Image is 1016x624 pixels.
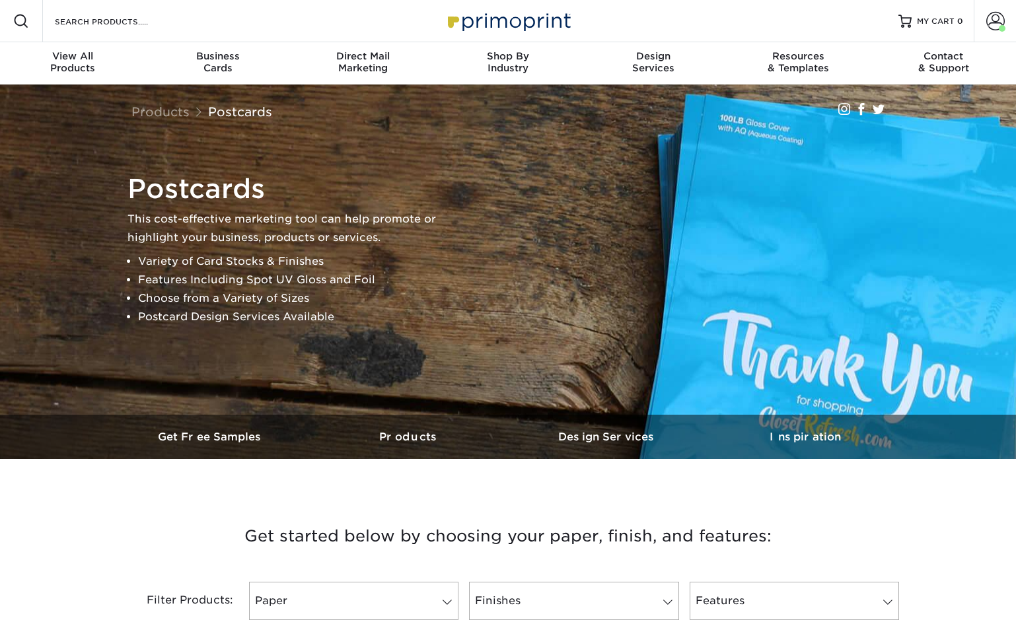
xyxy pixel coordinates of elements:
a: Features [690,582,899,620]
span: Shop By [435,50,581,62]
h3: Design Services [508,431,706,443]
a: Shop ByIndustry [435,42,581,85]
div: Cards [145,50,291,74]
h3: Get Free Samples [112,431,310,443]
li: Variety of Card Stocks & Finishes [138,252,458,271]
a: Contact& Support [871,42,1016,85]
span: 0 [957,17,963,26]
a: Postcards [208,104,272,119]
p: This cost-effective marketing tool can help promote or highlight your business, products or servi... [127,210,458,247]
div: Marketing [290,50,435,74]
h1: Postcards [127,173,458,205]
input: SEARCH PRODUCTS..... [54,13,182,29]
a: Resources& Templates [726,42,871,85]
span: Design [581,50,726,62]
div: & Support [871,50,1016,74]
a: Design Services [508,415,706,459]
a: Direct MailMarketing [290,42,435,85]
a: Finishes [469,582,678,620]
a: Products [131,104,190,119]
span: Business [145,50,291,62]
div: Services [581,50,726,74]
a: Products [310,415,508,459]
a: Paper [249,582,458,620]
a: Inspiration [706,415,904,459]
div: Filter Products: [112,582,244,620]
li: Postcard Design Services Available [138,308,458,326]
h3: Products [310,431,508,443]
div: Industry [435,50,581,74]
a: Get Free Samples [112,415,310,459]
a: DesignServices [581,42,726,85]
li: Choose from a Variety of Sizes [138,289,458,308]
span: Contact [871,50,1016,62]
span: MY CART [917,16,955,27]
h3: Inspiration [706,431,904,443]
li: Features Including Spot UV Gloss and Foil [138,271,458,289]
span: Resources [726,50,871,62]
a: BusinessCards [145,42,291,85]
img: Primoprint [442,7,574,35]
h3: Get started below by choosing your paper, finish, and features: [122,506,894,566]
span: Direct Mail [290,50,435,62]
div: & Templates [726,50,871,74]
